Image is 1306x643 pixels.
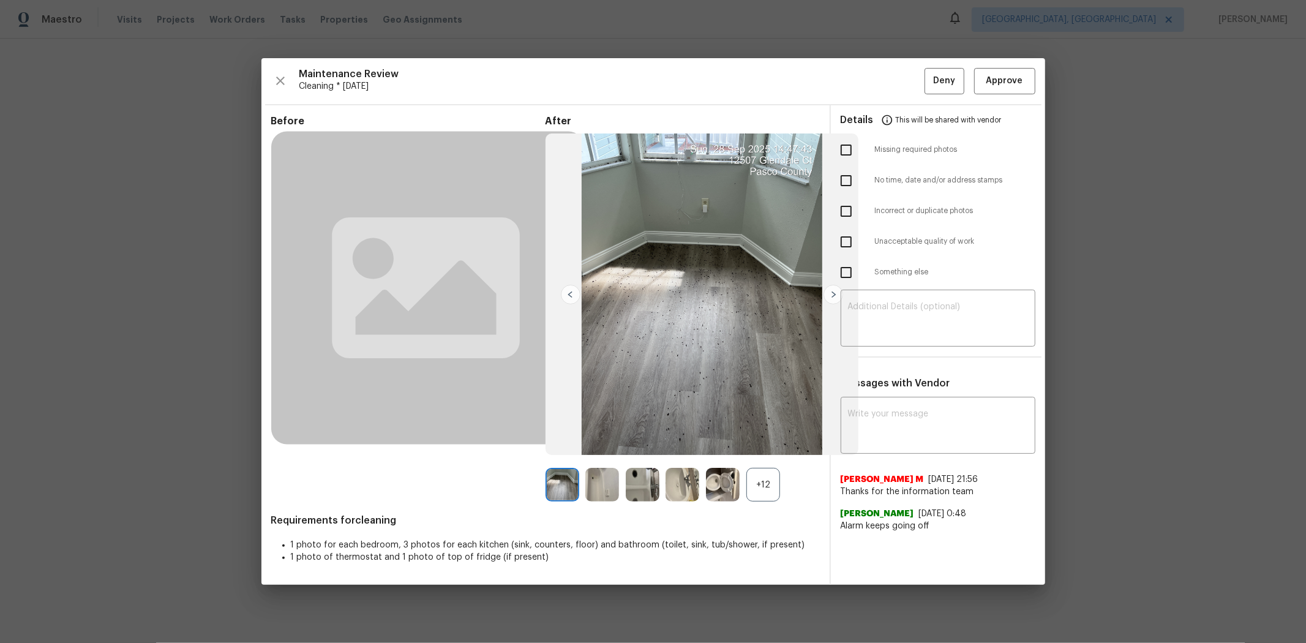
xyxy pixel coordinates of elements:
[831,165,1045,196] div: No time, date and/or address stamps
[986,73,1023,89] span: Approve
[841,378,950,388] span: Messages with Vendor
[746,468,780,502] div: +12
[974,68,1035,94] button: Approve
[841,105,874,135] span: Details
[299,68,925,80] span: Maintenance Review
[831,257,1045,288] div: Something else
[933,73,955,89] span: Deny
[875,206,1035,216] span: Incorrect or duplicate photos
[546,115,820,127] span: After
[896,105,1002,135] span: This will be shared with vendor
[875,145,1035,155] span: Missing required photos
[875,267,1035,277] span: Something else
[561,285,580,304] img: left-chevron-button-url
[875,236,1035,247] span: Unacceptable quality of work
[291,539,820,551] li: 1 photo for each bedroom, 3 photos for each kitchen (sink, counters, floor) and bathroom (toilet,...
[841,508,914,520] span: [PERSON_NAME]
[831,135,1045,165] div: Missing required photos
[291,551,820,563] li: 1 photo of thermostat and 1 photo of top of fridge (if present)
[831,196,1045,227] div: Incorrect or duplicate photos
[831,227,1045,257] div: Unacceptable quality of work
[929,475,978,484] span: [DATE] 21:56
[841,486,1035,498] span: Thanks for the information team
[271,514,820,527] span: Requirements for cleaning
[271,115,546,127] span: Before
[925,68,964,94] button: Deny
[841,473,924,486] span: [PERSON_NAME] M
[919,510,967,518] span: [DATE] 0:48
[841,520,1035,532] span: Alarm keeps going off
[824,285,843,304] img: right-chevron-button-url
[875,175,1035,186] span: No time, date and/or address stamps
[299,80,925,92] span: Cleaning * [DATE]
